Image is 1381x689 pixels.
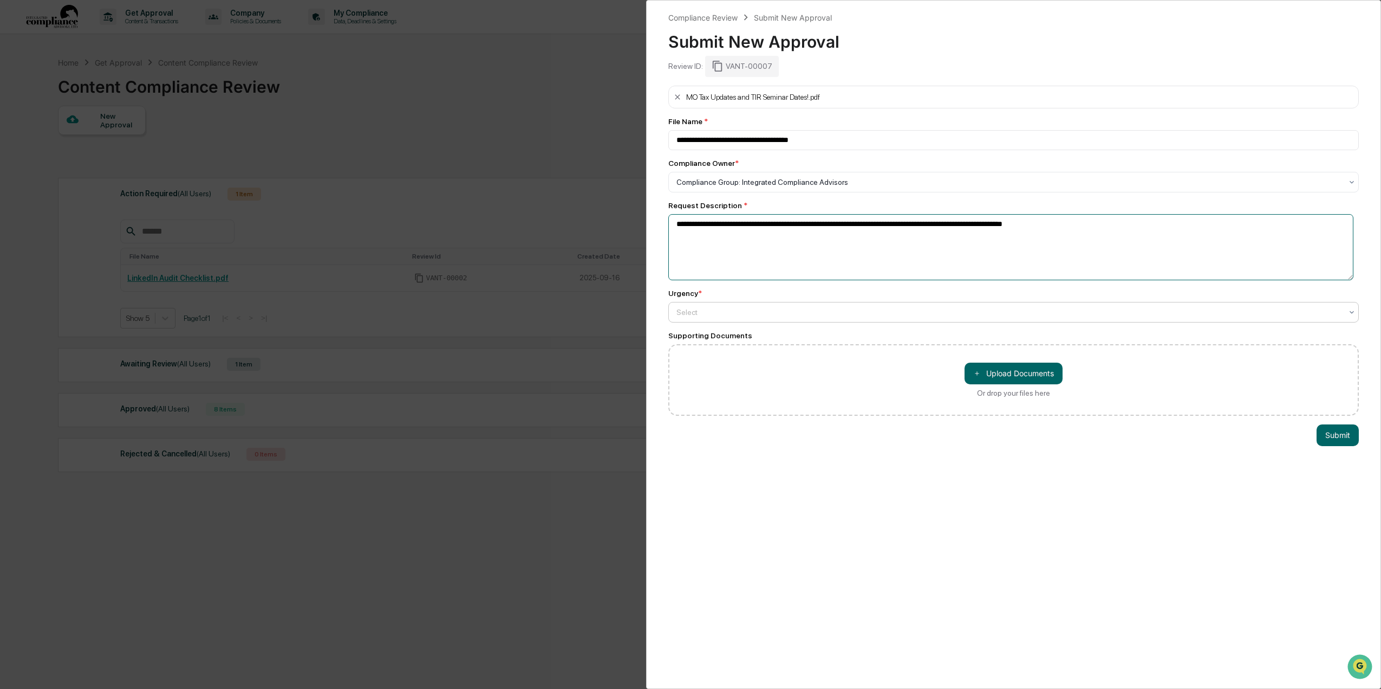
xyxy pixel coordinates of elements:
img: 1746055101610-c473b297-6a78-478c-a979-82029cc54cd1 [11,83,30,102]
button: Submit [1317,424,1359,446]
a: Powered byPylon [76,183,131,192]
div: 🗄️ [79,138,87,146]
div: Urgency [668,289,702,298]
div: MO Tax Updates and TIR Seminar Dates!.pdf [686,93,820,101]
iframe: Open customer support [1346,653,1376,682]
span: Attestations [89,137,134,147]
a: 🔎Data Lookup [6,153,73,172]
div: VANT-00007 [705,56,779,76]
div: Supporting Documents [668,331,1359,340]
div: Review ID: [668,62,703,70]
div: Start new chat [37,83,178,94]
p: How can we help? [11,23,197,40]
span: ＋ [973,368,981,378]
a: 🗄️Attestations [74,132,139,152]
div: 🖐️ [11,138,19,146]
div: Submit New Approval [754,13,832,22]
span: Preclearance [22,137,70,147]
div: Compliance Review [668,13,738,22]
span: Pylon [108,184,131,192]
a: 🖐️Preclearance [6,132,74,152]
div: Submit New Approval [668,23,1359,51]
div: We're available if you need us! [37,94,137,102]
span: Data Lookup [22,157,68,168]
div: Request Description [668,201,1359,210]
div: Or drop your files here [977,389,1050,397]
button: Start new chat [184,86,197,99]
div: 🔎 [11,158,19,167]
div: Compliance Owner [668,159,739,168]
div: File Name [668,117,1359,126]
button: Or drop your files here [965,363,1063,384]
